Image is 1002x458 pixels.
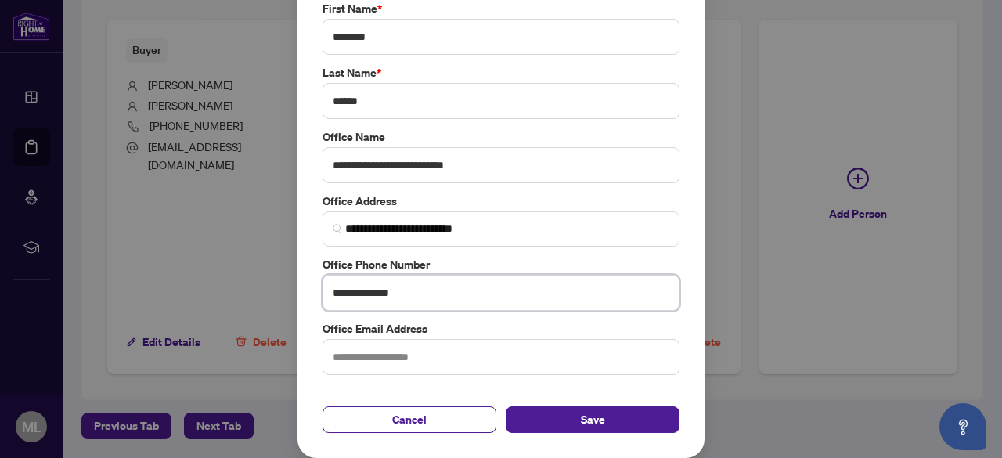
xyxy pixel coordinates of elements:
[333,224,342,233] img: search_icon
[506,406,679,433] button: Save
[939,403,986,450] button: Open asap
[323,256,679,273] label: Office Phone Number
[323,64,679,81] label: Last Name
[392,407,427,432] span: Cancel
[323,193,679,210] label: Office Address
[323,320,679,337] label: Office Email Address
[323,406,496,433] button: Cancel
[581,407,605,432] span: Save
[323,128,679,146] label: Office Name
